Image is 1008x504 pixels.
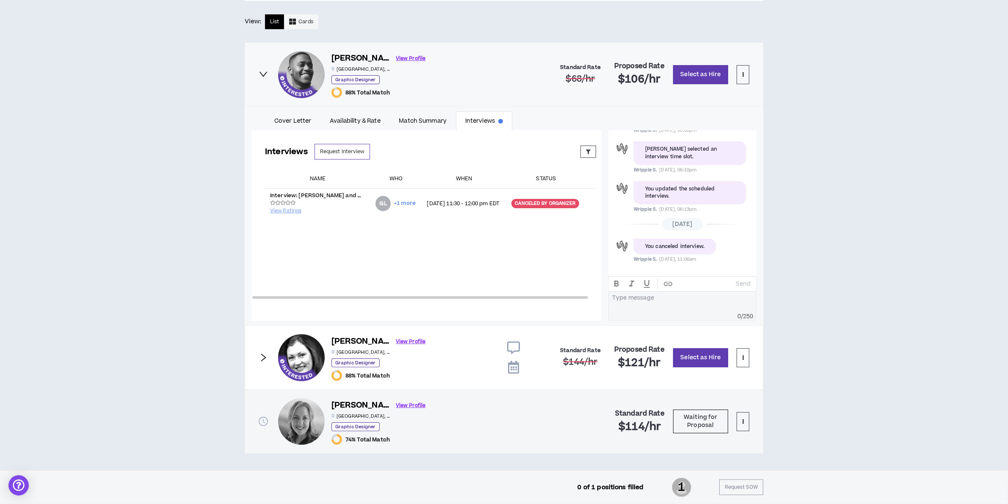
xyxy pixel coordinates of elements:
a: View Profile [396,398,425,413]
button: ITALIC text [624,277,639,291]
p: [GEOGRAPHIC_DATA] , [GEOGRAPHIC_DATA] [331,66,391,72]
p: Graphic Designer [331,422,380,431]
th: When [422,170,507,188]
div: Cathy D. [278,398,325,445]
div: Wripple S. [615,141,630,156]
span: 88% Total Match [345,89,390,96]
span: $68 /hr [566,73,595,85]
p: Graphic Designer [331,358,380,367]
h4: Proposed Rate [614,62,665,70]
h2: $121 /hr [618,356,661,370]
button: Request SOW [719,479,763,495]
div: [PERSON_NAME] selected an interview time slot. [645,146,735,160]
span: [DATE], 06:08pm [659,127,696,133]
span: 88% Total Match [345,372,390,379]
h4: Standard Rate [615,410,665,418]
span: Wripple S. [634,127,657,133]
h6: [PERSON_NAME] [331,399,391,412]
div: You updated the scheduled interview. [645,185,735,200]
span: [DATE], 11:06am [659,256,696,262]
h6: [PERSON_NAME] [331,336,391,348]
button: Cards [284,14,318,29]
div: Wripple S. [615,181,630,196]
h4: Standard Rate [560,347,601,354]
div: Open Intercom Messenger [8,475,29,496]
button: Select as Hire [673,65,728,84]
h2: $114 /hr [619,420,661,434]
div: GL [379,201,387,206]
a: View Profile [396,334,425,349]
span: [DATE] [662,218,703,231]
button: Request Interview [315,144,370,160]
span: +1 more [394,199,416,207]
p: [GEOGRAPHIC_DATA] , [GEOGRAPHIC_DATA] [331,413,391,419]
a: Availability & Rate [320,111,389,131]
span: Wripple S. [634,256,657,262]
div: You canceled interview. [645,243,704,251]
h6: [PERSON_NAME] [331,52,391,65]
a: Cover Letter [265,111,320,131]
div: Irina I. [278,334,325,381]
a: View Profile [396,51,425,66]
p: Graphic Designer [331,75,380,84]
h4: Proposed Rate [614,346,665,354]
button: BOLD text [609,277,624,291]
button: Send [732,278,754,290]
p: 0 of 1 positions filled [578,483,644,492]
p: Interview: [PERSON_NAME] and [PERSON_NAME] for Designing branded templates for social posts [270,192,363,199]
span: Cards [298,18,313,26]
div: Canceled by Organizer [511,199,579,208]
th: Status [506,170,585,188]
a: Interviews [456,111,512,131]
p: [DATE] 11:30 - 12:00 pm EDT [427,200,502,207]
div: Giselle L. [376,196,391,211]
span: 74% Total Match [345,436,390,443]
th: Who [370,170,422,188]
h2: $106 /hr [618,73,661,86]
p: [GEOGRAPHIC_DATA] , [GEOGRAPHIC_DATA] [331,349,391,355]
button: View Ratings [270,199,301,215]
span: Wripple S. [634,206,657,212]
button: Select as Hire [673,348,728,367]
span: right [259,69,268,79]
h4: Standard Rate [560,64,601,71]
span: clock-circle [259,417,268,426]
button: Waiting for Proposal [673,410,728,433]
span: [DATE], 06:13pm [659,206,696,212]
div: Neil M. [278,51,325,98]
div: Wripple S. [615,239,630,253]
th: Name [265,170,370,188]
span: $144 /hr [563,356,597,368]
button: create hypertext link [660,277,676,291]
span: / 250 [741,312,754,321]
button: UNDERLINE text [639,277,655,291]
p: View: [245,17,262,26]
h3: Interviews [265,146,308,157]
span: 0 [737,312,741,321]
p: Send [736,280,751,288]
span: right [259,353,268,362]
span: [DATE], 06:10pm [659,167,696,173]
a: Match Summary [390,111,456,131]
span: Wripple S. [634,167,657,173]
span: 1 [672,477,691,498]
